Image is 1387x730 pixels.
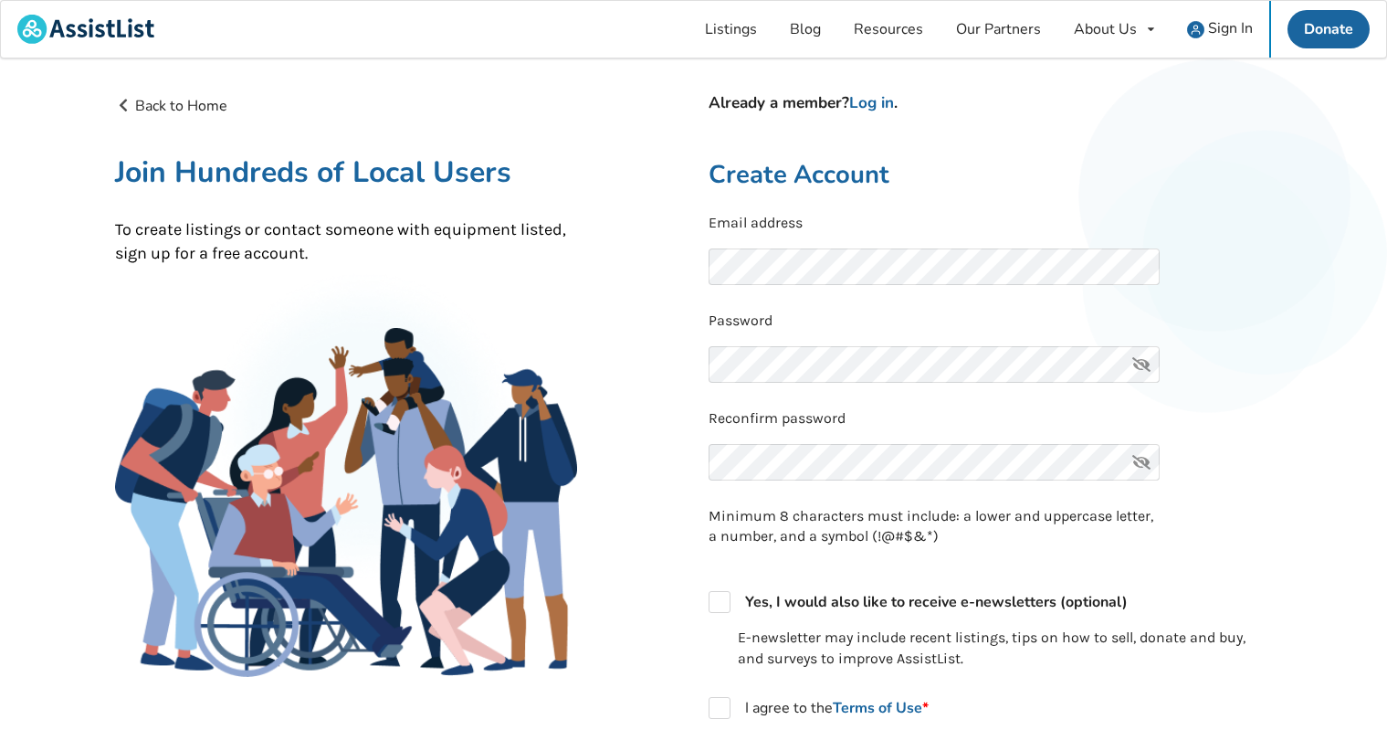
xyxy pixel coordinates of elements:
span: Sign In [1208,18,1253,38]
p: To create listings or contact someone with equipment listed, sign up for a free account. [115,218,578,265]
a: Resources [837,1,940,58]
p: Password [709,311,1273,332]
a: Our Partners [940,1,1057,58]
strong: Yes, I would also like to receive e-newsletters (optional) [745,592,1128,612]
div: About Us [1074,22,1137,37]
img: assistlist-logo [17,15,154,44]
label: I agree to the [709,697,929,719]
p: Minimum 8 characters must include: a lower and uppercase letter, a number, and a symbol (!@#$&*) [709,506,1160,548]
a: Terms of Use* [833,698,929,718]
h1: Join Hundreds of Local Users [115,153,578,191]
h2: Create Account [709,159,1273,191]
a: Donate [1287,10,1370,48]
a: Back to Home [115,96,228,116]
p: Email address [709,213,1273,234]
img: user icon [1187,21,1204,38]
h4: Already a member? . [709,93,1273,113]
img: Family Gathering [115,328,578,677]
p: Reconfirm password [709,408,1273,429]
p: E-newsletter may include recent listings, tips on how to sell, donate and buy, and surveys to imp... [738,628,1273,670]
a: Blog [773,1,837,58]
a: Listings [688,1,773,58]
a: Log in [849,92,894,113]
a: user icon Sign In [1171,1,1269,58]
